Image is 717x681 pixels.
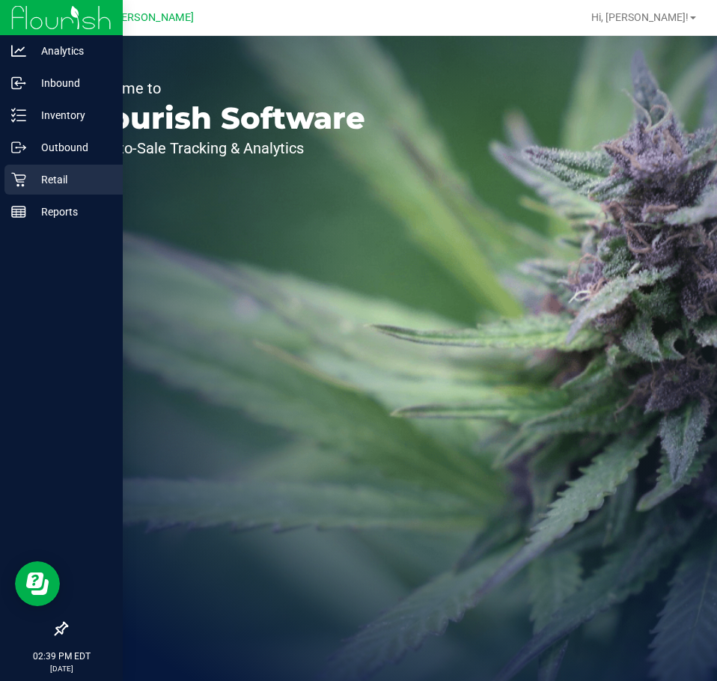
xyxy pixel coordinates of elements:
[11,204,26,219] inline-svg: Reports
[11,76,26,91] inline-svg: Inbound
[81,103,365,133] p: Flourish Software
[112,11,194,24] span: [PERSON_NAME]
[26,42,116,60] p: Analytics
[11,43,26,58] inline-svg: Analytics
[81,81,365,96] p: Welcome to
[81,141,365,156] p: Seed-to-Sale Tracking & Analytics
[7,650,116,663] p: 02:39 PM EDT
[26,138,116,156] p: Outbound
[11,140,26,155] inline-svg: Outbound
[26,74,116,92] p: Inbound
[591,11,689,23] span: Hi, [PERSON_NAME]!
[26,203,116,221] p: Reports
[15,561,60,606] iframe: Resource center
[26,171,116,189] p: Retail
[26,106,116,124] p: Inventory
[11,108,26,123] inline-svg: Inventory
[7,663,116,674] p: [DATE]
[11,172,26,187] inline-svg: Retail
